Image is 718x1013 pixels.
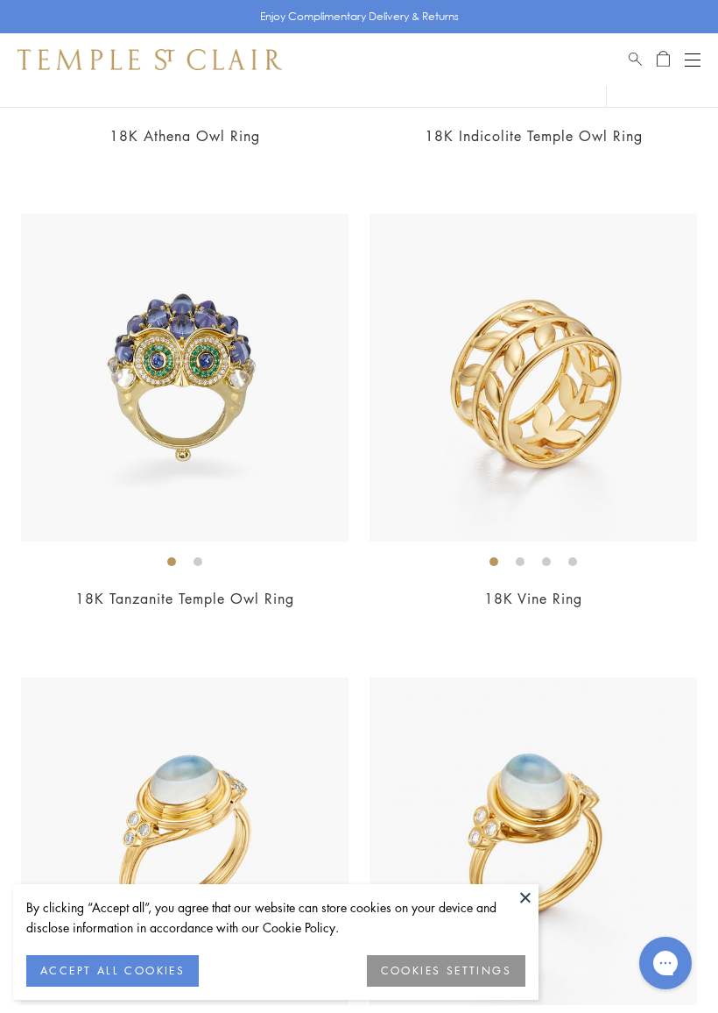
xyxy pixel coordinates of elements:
[657,49,670,70] a: Open Shopping Bag
[629,49,642,70] a: Search
[18,49,282,70] img: Temple St. Clair
[21,214,348,542] img: 18K Tanzanite Temple Owl Ring
[75,589,294,608] a: 18K Tanzanite Temple Owl Ring
[685,49,700,70] button: Open navigation
[260,8,459,25] p: Enjoy Complimentary Delivery & Returns
[21,677,348,1005] img: R14109-BM7H
[425,126,643,145] a: 18K Indicolite Temple Owl Ring
[484,589,582,608] a: 18K Vine Ring
[370,214,697,542] img: R38826-VIN6
[370,677,697,1005] img: R14110-BM8V
[367,955,525,987] button: COOKIES SETTINGS
[630,931,700,995] iframe: Gorgias live chat messenger
[26,955,199,987] button: ACCEPT ALL COOKIES
[26,897,525,938] div: By clicking “Accept all”, you agree that our website can store cookies on your device and disclos...
[109,126,260,145] a: 18K Athena Owl Ring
